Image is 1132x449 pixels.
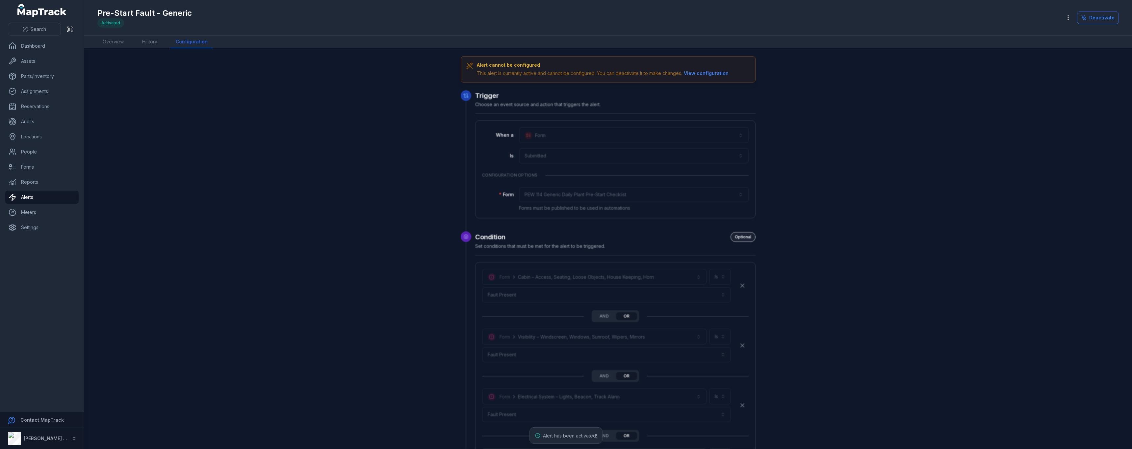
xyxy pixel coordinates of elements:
div: Activated [97,18,124,28]
strong: [PERSON_NAME] Group [24,436,78,441]
a: Assignments [5,85,79,98]
a: People [5,145,79,158]
a: Audits [5,115,79,128]
h3: Alert cannot be configured [477,62,730,68]
span: Alert has been activated! [543,433,597,438]
a: Settings [5,221,79,234]
button: Deactivate [1077,12,1119,24]
a: Reservations [5,100,79,113]
a: History [137,36,163,48]
button: Search [8,23,61,35]
h1: Pre-Start Fault - Generic [97,8,192,18]
span: Search [31,26,46,33]
a: Configuration [170,36,213,48]
div: This alert is currently active and cannot be configured. You can deactivate it to make changes. [477,70,730,77]
a: Parts/Inventory [5,70,79,83]
a: Dashboard [5,39,79,53]
a: Meters [5,206,79,219]
button: View configuration [682,70,730,77]
a: MapTrack [17,4,67,17]
strong: Contact MapTrack [20,417,64,423]
a: Alerts [5,191,79,204]
a: Reports [5,176,79,189]
a: Forms [5,160,79,174]
a: Locations [5,130,79,143]
a: Overview [97,36,129,48]
a: Assets [5,55,79,68]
